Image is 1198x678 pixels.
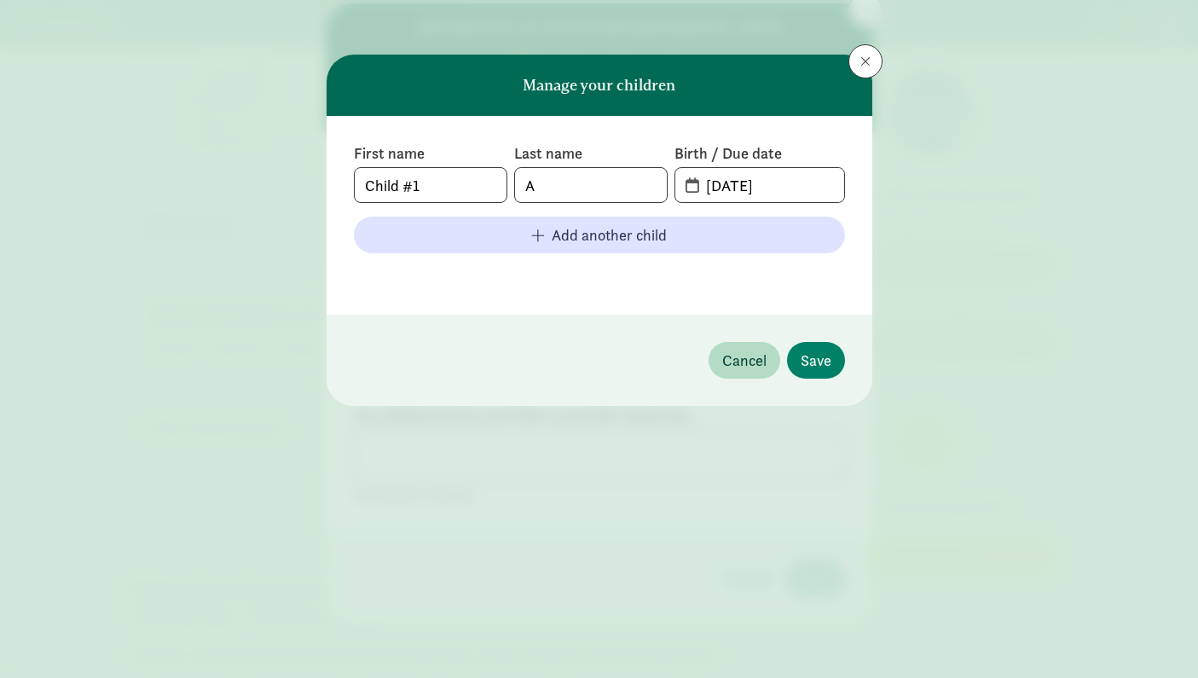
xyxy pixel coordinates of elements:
[354,143,507,164] label: First name
[552,223,667,246] span: Add another child
[674,143,844,164] label: Birth / Due date
[354,217,845,253] button: Add another child
[709,342,780,379] button: Cancel
[696,168,843,202] input: MM-DD-YYYY
[787,342,845,379] button: Save
[722,349,767,372] span: Cancel
[801,349,831,372] span: Save
[523,77,675,94] h6: Manage your children
[514,143,668,164] label: Last name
